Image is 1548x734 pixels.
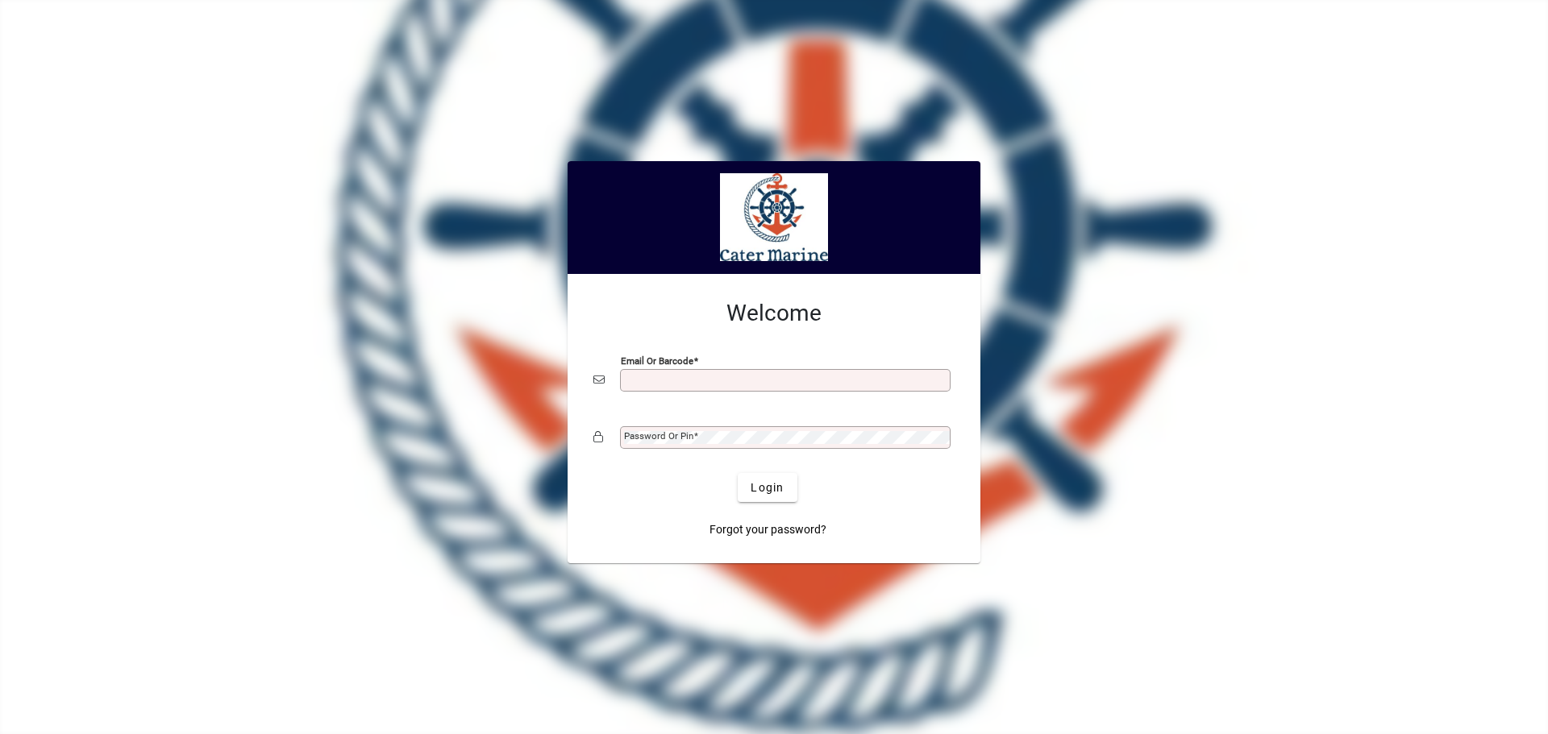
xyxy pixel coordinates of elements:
[621,355,693,367] mat-label: Email or Barcode
[751,479,784,496] span: Login
[624,430,693,442] mat-label: Password or Pin
[738,473,797,502] button: Login
[703,515,833,544] a: Forgot your password?
[593,300,955,327] h2: Welcome
[709,521,826,538] span: Forgot your password?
